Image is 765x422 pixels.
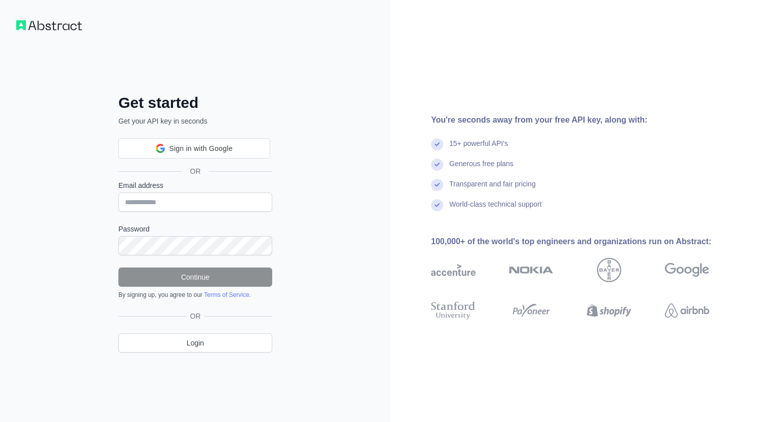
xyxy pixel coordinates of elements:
img: stanford university [431,299,476,322]
img: check mark [431,159,443,171]
img: nokia [509,258,554,282]
div: World-class technical support [449,199,542,219]
img: accenture [431,258,476,282]
img: check mark [431,179,443,191]
span: Sign in with Google [169,143,232,154]
div: Transparent and fair pricing [449,179,536,199]
label: Password [118,224,272,234]
div: 100,000+ of the world's top engineers and organizations run on Abstract: [431,236,742,248]
div: By signing up, you agree to our . [118,291,272,299]
img: shopify [587,299,631,322]
label: Email address [118,180,272,190]
h2: Get started [118,94,272,112]
a: Terms of Service [204,291,249,298]
span: OR [182,166,209,176]
span: OR [186,311,205,321]
div: You're seconds away from your free API key, along with: [431,114,742,126]
img: check mark [431,199,443,211]
button: Continue [118,267,272,287]
div: Sign in with Google [118,138,270,159]
div: 15+ powerful API's [449,138,508,159]
p: Get your API key in seconds [118,116,272,126]
img: payoneer [509,299,554,322]
img: bayer [597,258,621,282]
img: airbnb [665,299,709,322]
div: Generous free plans [449,159,514,179]
img: check mark [431,138,443,150]
img: Workflow [16,20,82,30]
a: Login [118,333,272,353]
img: google [665,258,709,282]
